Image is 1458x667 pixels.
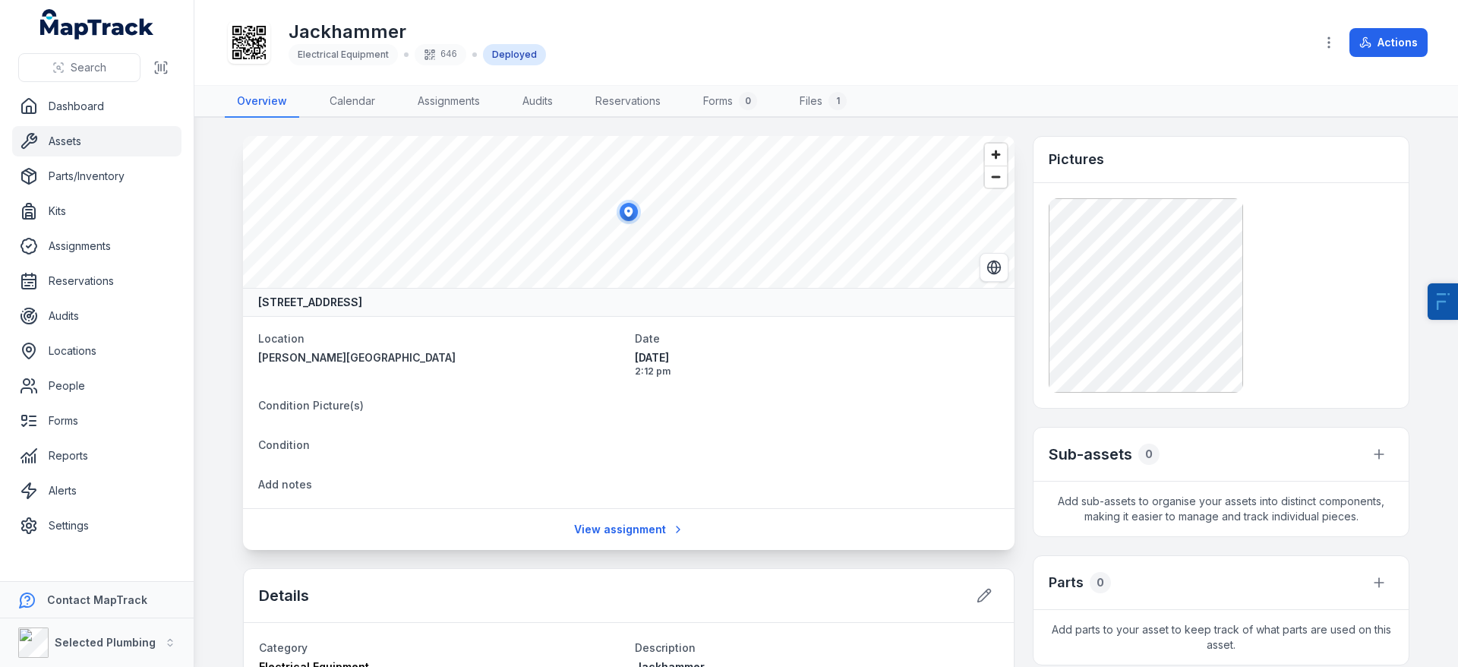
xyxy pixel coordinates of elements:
[258,478,312,491] span: Add notes
[258,295,362,310] strong: [STREET_ADDRESS]
[258,399,364,412] span: Condition Picture(s)
[1049,444,1132,465] h2: Sub-assets
[787,86,859,118] a: Files1
[635,365,999,378] span: 2:12 pm
[828,92,847,110] div: 1
[510,86,565,118] a: Audits
[635,350,999,365] span: [DATE]
[12,476,181,506] a: Alerts
[1138,444,1160,465] div: 0
[583,86,673,118] a: Reservations
[12,301,181,331] a: Audits
[55,636,156,649] strong: Selected Plumbing
[635,350,999,378] time: 16/09/2025, 2:12:11 pm
[1049,572,1084,593] h3: Parts
[258,351,456,364] span: [PERSON_NAME][GEOGRAPHIC_DATA]
[259,585,309,606] h2: Details
[12,336,181,366] a: Locations
[12,266,181,296] a: Reservations
[635,332,660,345] span: Date
[1090,572,1111,593] div: 0
[635,641,696,654] span: Description
[564,515,694,544] a: View assignment
[1049,149,1104,170] h3: Pictures
[12,406,181,436] a: Forms
[483,44,546,65] div: Deployed
[258,332,305,345] span: Location
[71,60,106,75] span: Search
[12,161,181,191] a: Parts/Inventory
[985,166,1007,188] button: Zoom out
[12,441,181,471] a: Reports
[415,44,466,65] div: 646
[691,86,769,118] a: Forms0
[1034,482,1409,536] span: Add sub-assets to organise your assets into distinct components, making it easier to manage and t...
[1349,28,1428,57] button: Actions
[225,86,299,118] a: Overview
[12,196,181,226] a: Kits
[289,20,546,44] h1: Jackhammer
[258,438,310,451] span: Condition
[317,86,387,118] a: Calendar
[243,136,1015,288] canvas: Map
[12,371,181,401] a: People
[298,49,389,60] span: Electrical Equipment
[739,92,757,110] div: 0
[258,350,623,365] a: [PERSON_NAME][GEOGRAPHIC_DATA]
[18,53,140,82] button: Search
[12,91,181,122] a: Dashboard
[12,126,181,156] a: Assets
[12,511,181,541] a: Settings
[40,9,154,40] a: MapTrack
[985,144,1007,166] button: Zoom in
[12,231,181,261] a: Assignments
[1034,610,1409,665] span: Add parts to your asset to keep track of what parts are used on this asset.
[406,86,492,118] a: Assignments
[47,593,147,606] strong: Contact MapTrack
[259,641,308,654] span: Category
[980,253,1008,282] button: Switch to Satellite View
